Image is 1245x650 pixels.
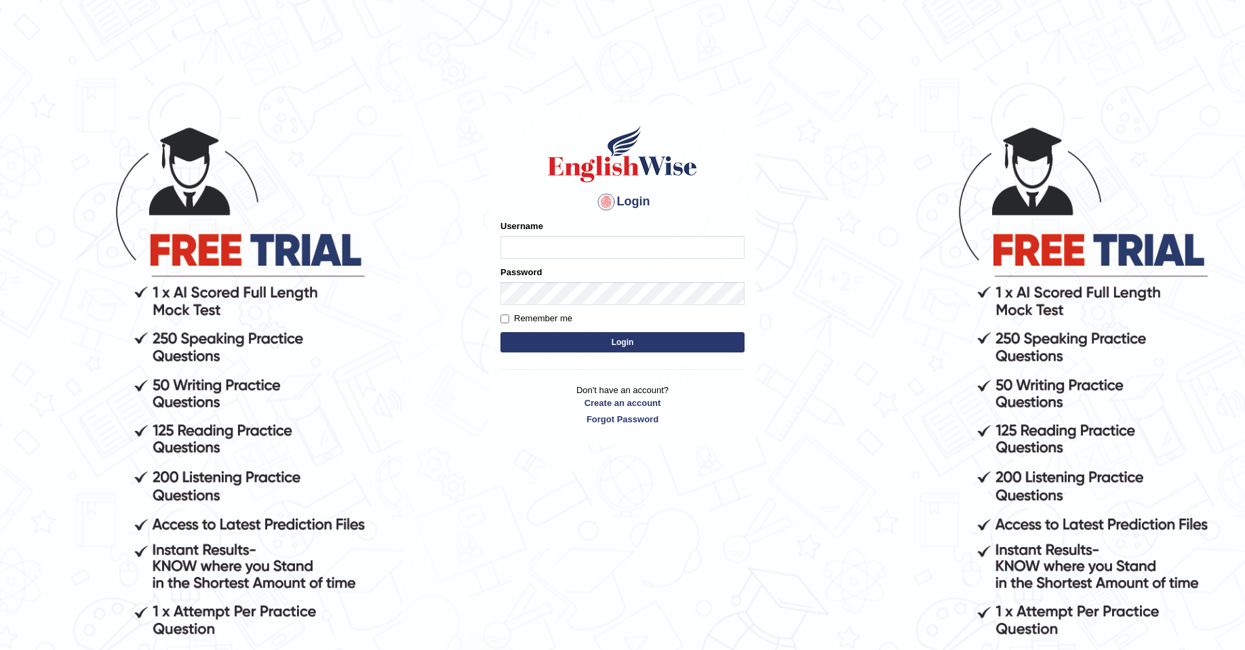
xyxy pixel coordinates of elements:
[500,384,745,426] p: Don't have an account?
[500,413,745,426] a: Forgot Password
[500,314,509,323] input: Remember me
[500,397,745,409] a: Create an account
[500,220,543,232] label: Username
[500,191,745,213] h4: Login
[500,266,542,279] label: Password
[500,312,572,325] label: Remember me
[545,123,700,184] img: Logo of English Wise sign in for intelligent practice with AI
[500,332,745,352] button: Login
